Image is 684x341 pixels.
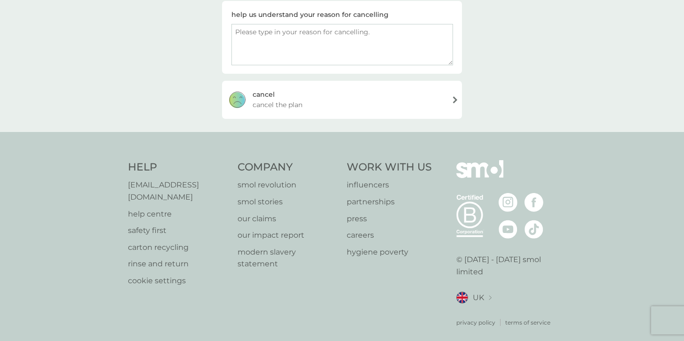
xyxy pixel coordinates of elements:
img: visit the smol Tiktok page [525,220,543,239]
img: UK flag [456,292,468,303]
a: our impact report [238,229,338,241]
span: cancel the plan [253,100,302,110]
a: modern slavery statement [238,246,338,270]
a: cookie settings [128,275,228,287]
a: help centre [128,208,228,220]
a: hygiene poverty [347,246,432,258]
img: smol [456,160,503,192]
img: select a new location [489,295,492,301]
a: carton recycling [128,241,228,254]
a: partnerships [347,196,432,208]
h4: Company [238,160,338,175]
h4: Help [128,160,228,175]
a: careers [347,229,432,241]
img: visit the smol Youtube page [499,220,517,239]
a: smol revolution [238,179,338,191]
p: © [DATE] - [DATE] smol limited [456,254,557,278]
a: influencers [347,179,432,191]
div: help us understand your reason for cancelling [231,9,389,20]
div: cancel [253,89,275,100]
a: terms of service [505,318,550,327]
a: smol stories [238,196,338,208]
a: privacy policy [456,318,495,327]
img: visit the smol Facebook page [525,193,543,212]
span: UK [473,292,484,304]
a: our claims [238,213,338,225]
a: safety first [128,225,228,237]
a: [EMAIL_ADDRESS][DOMAIN_NAME] [128,179,228,203]
a: rinse and return [128,258,228,270]
h4: Work With Us [347,160,432,175]
img: visit the smol Instagram page [499,193,517,212]
a: press [347,213,432,225]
